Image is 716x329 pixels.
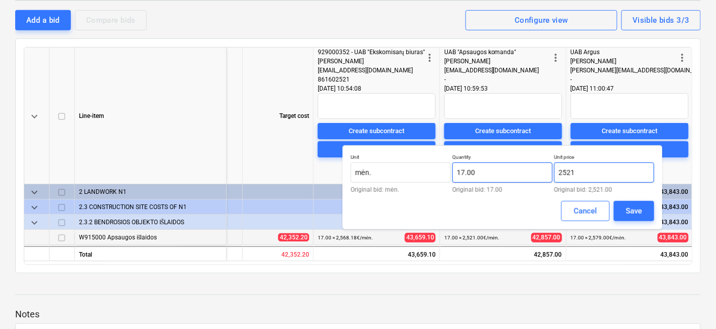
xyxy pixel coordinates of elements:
[318,215,436,230] div: 43,659.10
[351,187,451,193] p: Original bid: mėn.
[405,233,436,242] span: 43,659.10
[318,124,436,140] button: Create subcontract
[621,10,701,30] button: Visible bids 3/3
[452,154,553,162] p: Quantity
[444,67,539,74] span: [EMAIL_ADDRESS][DOMAIN_NAME]
[444,75,550,84] div: -
[318,57,424,66] div: [PERSON_NAME]
[28,201,40,214] span: keyboard_arrow_down
[318,48,424,57] div: 929000352 - UAB "Ekskomisarų biuras"
[318,199,436,215] div: 43,659.10
[318,67,413,74] span: [EMAIL_ADDRESS][DOMAIN_NAME]
[515,14,568,27] div: Configure view
[571,235,626,240] small: 17.00 × 2,579.00€ / mėn.
[322,164,432,176] span: View files (1)
[318,162,436,178] button: View files (1)
[243,246,314,261] div: 42,352.20
[571,48,677,57] div: UAB Argus
[452,187,553,193] p: Original bid: 17.00
[79,199,222,214] div: 2.3 CONSTRUCTION SITE COSTS OF N1
[444,48,550,57] div: UAB "Apsaugos komanda"
[444,57,550,66] div: [PERSON_NAME]
[28,217,40,229] span: keyboard_arrow_down
[318,235,373,240] small: 17.00 × 2,568.18€ / mėn.
[554,154,654,162] p: Unit price
[314,246,440,261] div: 43,659.10
[554,187,654,193] p: Original bid: 2,521.00
[602,126,658,138] div: Create subcontract
[571,84,689,93] div: [DATE] 11:00:47
[444,84,562,93] div: [DATE] 10:59:53
[278,233,309,241] span: 42,352.20
[15,10,71,30] button: Add a bid
[344,144,409,156] div: Create purchase order
[349,126,405,138] div: Create subcontract
[531,233,562,242] span: 42,857.00
[658,233,689,242] span: 43,843.00
[665,280,716,329] iframe: Chat Widget
[571,124,689,140] button: Create subcontract
[574,204,597,218] div: Cancel
[571,75,677,84] div: -
[571,67,712,74] span: [PERSON_NAME][EMAIL_ADDRESS][DOMAIN_NAME]
[79,215,222,229] div: 2.3.2 BENDROSIOS OBJEKTO IŠLAIDOS
[597,144,662,156] div: Create purchase order
[79,184,222,199] div: 2 LANDWORK N1
[614,201,654,221] button: Save
[550,52,562,64] span: more_vert
[15,308,701,320] p: Notes
[351,154,451,162] p: Unit
[440,246,567,261] div: 42,857.00
[476,126,531,138] div: Create subcontract
[424,52,436,64] span: more_vert
[571,57,677,66] div: [PERSON_NAME]
[561,201,610,221] button: Cancel
[318,84,436,93] div: [DATE] 10:54:08
[471,144,536,156] div: Create purchase order
[318,142,436,158] button: Create purchase order
[633,14,690,27] div: Visible bids 3/3
[318,75,424,84] div: 861602521
[75,48,227,184] div: Line-item
[567,246,693,261] div: 43,843.00
[571,142,689,158] button: Create purchase order
[26,14,60,27] div: Add a bid
[243,48,314,184] div: Target cost
[79,230,222,244] div: W915000 Apsaugos išlaidos
[28,110,40,122] span: keyboard_arrow_down
[677,52,689,64] span: more_vert
[626,204,642,218] div: Save
[444,235,499,240] small: 17.00 × 2,521.00€ / mėn.
[444,124,562,140] button: Create subcontract
[466,10,617,30] button: Configure view
[75,246,227,261] div: Total
[318,184,436,199] div: 43,659.10
[444,142,562,158] button: Create purchase order
[28,186,40,198] span: keyboard_arrow_down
